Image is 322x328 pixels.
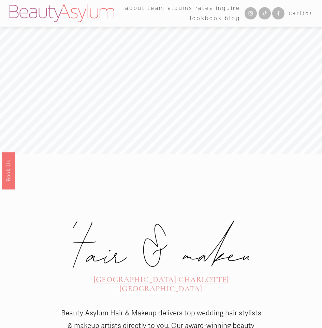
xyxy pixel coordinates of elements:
[303,10,312,16] span: ( )
[289,9,312,18] a: 0 items in cart
[259,7,271,19] a: TikTok
[176,275,178,284] span: |
[272,7,284,19] a: Facebook
[305,10,310,16] span: 0
[245,7,257,19] a: Instagram
[10,4,114,22] img: Beauty Asylum | Bridal Hair &amp; Makeup Charlotte &amp; Atlanta
[148,3,165,13] a: folder dropdown
[227,275,229,284] span: |
[195,3,214,13] a: Rates
[2,152,15,189] a: Book Us
[148,4,165,13] span: team
[168,3,193,13] a: albums
[119,284,202,294] a: [GEOGRAPHIC_DATA]
[178,275,227,284] a: CHARLOTTE
[216,3,240,13] a: Inquire
[93,275,176,284] a: [GEOGRAPHIC_DATA]
[225,13,240,24] a: Blog
[190,13,222,24] a: Lookbook
[125,3,145,13] a: folder dropdown
[125,4,145,13] span: about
